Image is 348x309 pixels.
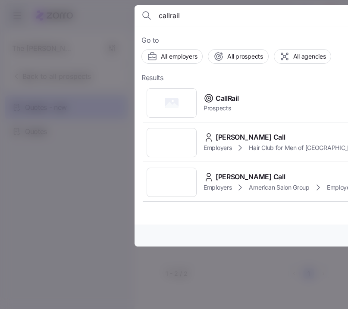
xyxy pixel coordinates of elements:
[204,183,232,192] span: Employers
[141,72,163,83] span: Results
[141,49,203,64] button: All employers
[204,104,238,112] span: Prospects
[274,49,332,64] button: All agencies
[204,144,232,152] span: Employers
[249,183,309,192] span: American Salon Group
[216,172,285,182] span: [PERSON_NAME] Call
[216,93,238,104] span: CallRail
[293,52,326,61] span: All agencies
[216,132,285,143] span: [PERSON_NAME] Call
[227,52,263,61] span: All prospects
[161,52,197,61] span: All employers
[208,49,268,64] button: All prospects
